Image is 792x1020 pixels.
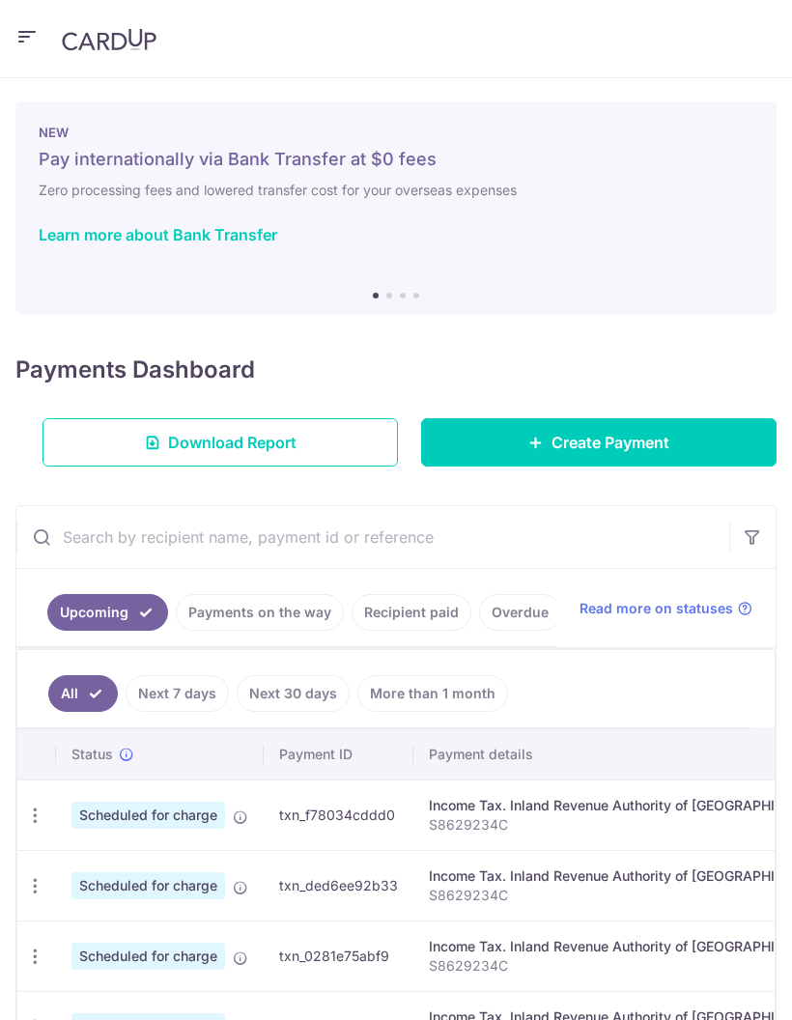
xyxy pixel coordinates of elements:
th: Payment ID [264,729,413,779]
td: txn_0281e75abf9 [264,921,413,991]
span: Download Report [168,431,297,454]
a: More than 1 month [357,675,508,712]
td: txn_f78034cddd0 [264,779,413,850]
a: Read more on statuses [580,599,752,618]
a: Recipient paid [352,594,471,631]
a: Upcoming [47,594,168,631]
span: Create Payment [552,431,669,454]
h6: Zero processing fees and lowered transfer cost for your overseas expenses [39,179,753,202]
span: Scheduled for charge [71,802,225,829]
h5: Pay internationally via Bank Transfer at $0 fees [39,148,753,171]
img: CardUp [62,28,156,51]
h4: Payments Dashboard [15,353,255,387]
p: NEW [39,125,753,140]
span: Scheduled for charge [71,872,225,899]
a: Learn more about Bank Transfer [39,225,277,244]
span: Status [71,745,113,764]
a: Next 7 days [126,675,229,712]
a: Create Payment [421,418,777,467]
a: All [48,675,118,712]
span: Read more on statuses [580,599,733,618]
span: Scheduled for charge [71,943,225,970]
a: Payments on the way [176,594,344,631]
input: Search by recipient name, payment id or reference [16,506,729,568]
a: Next 30 days [237,675,350,712]
td: txn_ded6ee92b33 [264,850,413,921]
a: Download Report [42,418,398,467]
a: Overdue [479,594,561,631]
